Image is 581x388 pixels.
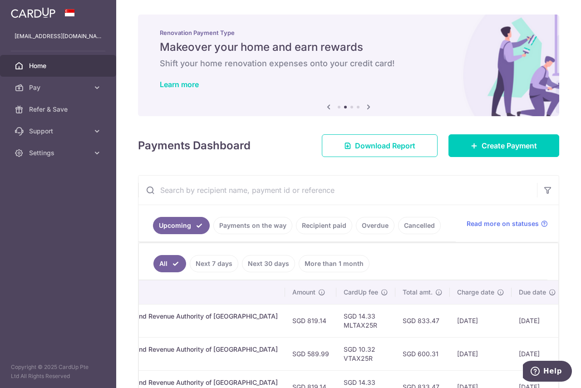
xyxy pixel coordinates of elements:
span: Charge date [457,288,494,297]
p: S7921138I [90,321,278,330]
td: [DATE] [512,337,563,370]
span: Support [29,127,89,136]
h5: Makeover your home and earn rewards [160,40,537,54]
td: SGD 589.99 [285,337,336,370]
a: Upcoming [153,217,210,234]
span: Home [29,61,89,70]
span: Total amt. [403,288,433,297]
a: Learn more [160,80,199,89]
a: All [153,255,186,272]
p: [EMAIL_ADDRESS][DOMAIN_NAME] [15,32,102,41]
div: Income Tax. Inland Revenue Authority of [GEOGRAPHIC_DATA] [90,345,278,354]
td: SGD 819.14 [285,304,336,337]
td: [DATE] [450,337,512,370]
th: Payment details [83,280,285,304]
td: SGD 600.31 [395,337,450,370]
iframe: Opens a widget where you can find more information [523,361,572,383]
td: [DATE] [512,304,563,337]
a: Recipient paid [296,217,352,234]
h4: Payments Dashboard [138,138,251,154]
a: Next 7 days [190,255,238,272]
a: Next 30 days [242,255,295,272]
img: CardUp [11,7,55,18]
span: Pay [29,83,89,92]
span: CardUp fee [344,288,378,297]
span: Download Report [355,140,415,151]
p: Renovation Payment Type [160,29,537,36]
span: Refer & Save [29,105,89,114]
div: Income Tax. Inland Revenue Authority of [GEOGRAPHIC_DATA] [90,312,278,321]
span: Due date [519,288,546,297]
span: Settings [29,148,89,157]
span: Create Payment [482,140,537,151]
img: Renovation banner [138,15,559,116]
td: SGD 14.33 MLTAX25R [336,304,395,337]
span: Read more on statuses [467,219,539,228]
a: Download Report [322,134,438,157]
td: SGD 10.32 VTAX25R [336,337,395,370]
h6: Shift your home renovation expenses onto your credit card! [160,58,537,69]
a: More than 1 month [299,255,369,272]
div: Income Tax. Inland Revenue Authority of [GEOGRAPHIC_DATA] [90,378,278,387]
td: SGD 833.47 [395,304,450,337]
span: Amount [292,288,315,297]
a: Overdue [356,217,394,234]
a: Read more on statuses [467,219,548,228]
td: [DATE] [450,304,512,337]
a: Payments on the way [213,217,292,234]
p: S7921138I [90,354,278,363]
a: Create Payment [448,134,559,157]
input: Search by recipient name, payment id or reference [138,176,537,205]
a: Cancelled [398,217,441,234]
